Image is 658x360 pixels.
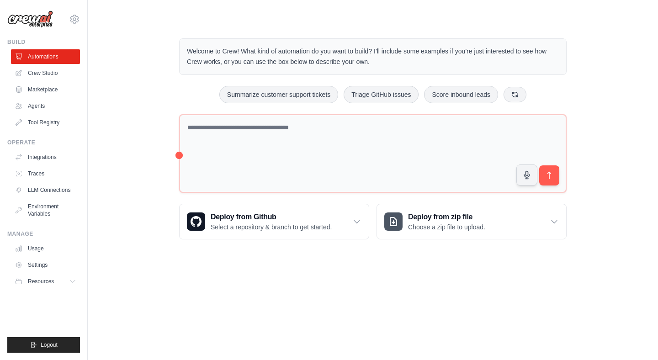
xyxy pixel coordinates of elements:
[11,82,80,97] a: Marketplace
[219,86,338,103] button: Summarize customer support tickets
[41,341,58,349] span: Logout
[11,183,80,197] a: LLM Connections
[11,166,80,181] a: Traces
[7,38,80,46] div: Build
[7,139,80,146] div: Operate
[11,274,80,289] button: Resources
[483,304,625,334] p: Describe the automation you want to build, select an example option, or use the microphone to spe...
[408,212,485,222] h3: Deploy from zip file
[11,241,80,256] a: Usage
[11,199,80,221] a: Environment Variables
[211,212,332,222] h3: Deploy from Github
[28,278,54,285] span: Resources
[7,337,80,353] button: Logout
[11,115,80,130] a: Tool Registry
[11,66,80,80] a: Crew Studio
[211,222,332,232] p: Select a repository & branch to get started.
[11,49,80,64] a: Automations
[11,258,80,272] a: Settings
[7,230,80,238] div: Manage
[483,288,625,301] h3: Create an automation
[408,222,485,232] p: Choose a zip file to upload.
[630,276,637,283] button: Close walkthrough
[490,278,509,285] span: Step 1
[7,11,53,28] img: Logo
[187,46,559,67] p: Welcome to Crew! What kind of automation do you want to build? I'll include some examples if you'...
[11,150,80,164] a: Integrations
[11,99,80,113] a: Agents
[424,86,498,103] button: Score inbound leads
[344,86,419,103] button: Triage GitHub issues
